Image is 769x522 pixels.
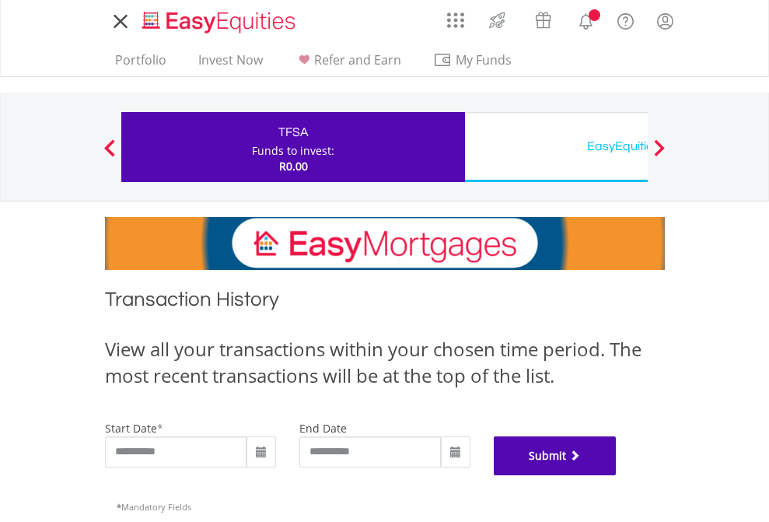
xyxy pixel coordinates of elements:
[520,4,566,33] a: Vouchers
[447,12,464,29] img: grid-menu-icon.svg
[94,147,125,163] button: Previous
[192,52,269,76] a: Invest Now
[136,4,302,35] a: Home page
[109,52,173,76] a: Portfolio
[131,121,456,143] div: TFSA
[644,147,675,163] button: Next
[105,421,157,436] label: start date
[117,501,191,513] span: Mandatory Fields
[484,8,510,33] img: thrive-v2.svg
[645,4,685,38] a: My Profile
[105,286,665,321] h1: Transaction History
[105,336,665,390] div: View all your transactions within your chosen time period. The most recent transactions will be a...
[314,51,401,68] span: Refer and Earn
[433,50,535,70] span: My Funds
[105,217,665,270] img: EasyMortage Promotion Banner
[252,143,334,159] div: Funds to invest:
[279,159,308,173] span: R0.00
[139,9,302,35] img: EasyEquities_Logo.png
[566,4,606,35] a: Notifications
[606,4,645,35] a: FAQ's and Support
[299,421,347,436] label: end date
[288,52,407,76] a: Refer and Earn
[530,8,556,33] img: vouchers-v2.svg
[437,4,474,29] a: AppsGrid
[494,436,617,475] button: Submit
